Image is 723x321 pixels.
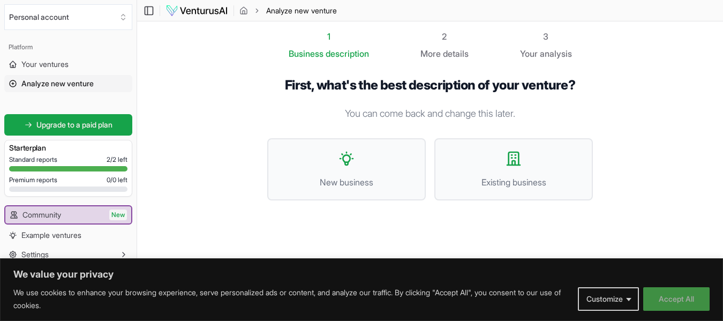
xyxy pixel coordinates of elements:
a: Your ventures [4,56,132,73]
span: Your [520,47,538,60]
nav: breadcrumb [239,5,337,16]
span: Existing business [446,176,581,189]
span: 2 / 2 left [107,155,127,164]
img: logo [165,4,228,17]
p: You can come back and change this later. [267,106,593,121]
div: 1 [289,30,369,43]
span: Analyze new venture [266,5,337,16]
a: Example ventures [4,227,132,244]
span: Premium reports [9,176,57,184]
span: Standard reports [9,155,57,164]
button: Accept All [643,287,710,311]
span: Business [289,47,323,60]
p: We use cookies to enhance your browsing experience, serve personalized ads or content, and analyz... [13,286,570,312]
span: description [326,48,369,59]
span: Upgrade to a paid plan [36,120,112,130]
span: New [109,210,127,220]
button: Select an organization [4,4,132,30]
span: New business [279,176,414,189]
span: Settings [21,249,49,260]
button: New business [267,138,426,200]
h3: Starter plan [9,143,127,153]
span: More [420,47,441,60]
span: Community [22,210,61,220]
a: Upgrade to a paid plan [4,114,132,136]
span: Analyze new venture [21,78,94,89]
span: 0 / 0 left [107,176,127,184]
div: 2 [420,30,469,43]
h1: First, what's the best description of your venture? [267,77,593,93]
button: Customize [578,287,639,311]
span: Your ventures [21,59,69,70]
div: 3 [520,30,572,43]
button: Existing business [434,138,593,200]
span: Example ventures [21,230,81,241]
span: details [443,48,469,59]
a: CommunityNew [5,206,131,223]
button: Settings [4,246,132,263]
p: We value your privacy [13,268,710,281]
span: analysis [540,48,572,59]
a: Analyze new venture [4,75,132,92]
div: Platform [4,39,132,56]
